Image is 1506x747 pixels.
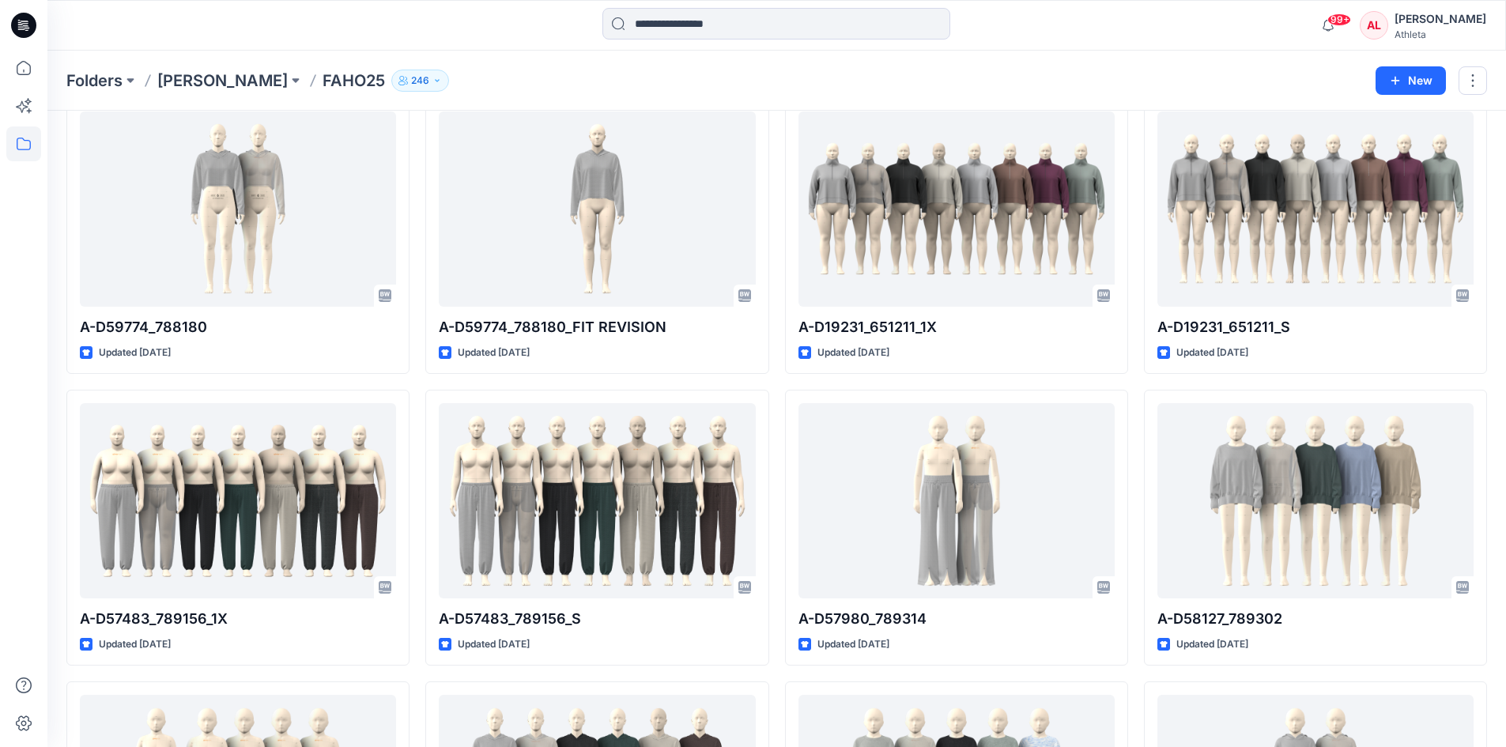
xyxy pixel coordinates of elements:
[391,70,449,92] button: 246
[80,111,396,307] a: A-D59774_788180
[439,316,755,338] p: A-D59774_788180_FIT REVISION
[1157,608,1474,630] p: A-D58127_789302
[439,608,755,630] p: A-D57483_789156_S
[439,403,755,598] a: A-D57483_789156_S
[99,636,171,653] p: Updated [DATE]
[1395,28,1486,40] div: Athleta
[817,345,889,361] p: Updated [DATE]
[458,345,530,361] p: Updated [DATE]
[323,70,385,92] p: FAHO25
[1157,111,1474,307] a: A-D19231_651211_S
[798,403,1115,598] a: A-D57980_789314
[798,111,1115,307] a: A-D19231_651211_1X
[1176,345,1248,361] p: Updated [DATE]
[1157,316,1474,338] p: A-D19231_651211_S
[66,70,123,92] a: Folders
[1327,13,1351,26] span: 99+
[80,316,396,338] p: A-D59774_788180
[80,403,396,598] a: A-D57483_789156_1X
[157,70,288,92] a: [PERSON_NAME]
[1376,66,1446,95] button: New
[1176,636,1248,653] p: Updated [DATE]
[1157,403,1474,598] a: A-D58127_789302
[1360,11,1388,40] div: AL
[817,636,889,653] p: Updated [DATE]
[458,636,530,653] p: Updated [DATE]
[798,608,1115,630] p: A-D57980_789314
[439,111,755,307] a: A-D59774_788180_FIT REVISION
[1395,9,1486,28] div: [PERSON_NAME]
[798,316,1115,338] p: A-D19231_651211_1X
[99,345,171,361] p: Updated [DATE]
[411,72,429,89] p: 246
[80,608,396,630] p: A-D57483_789156_1X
